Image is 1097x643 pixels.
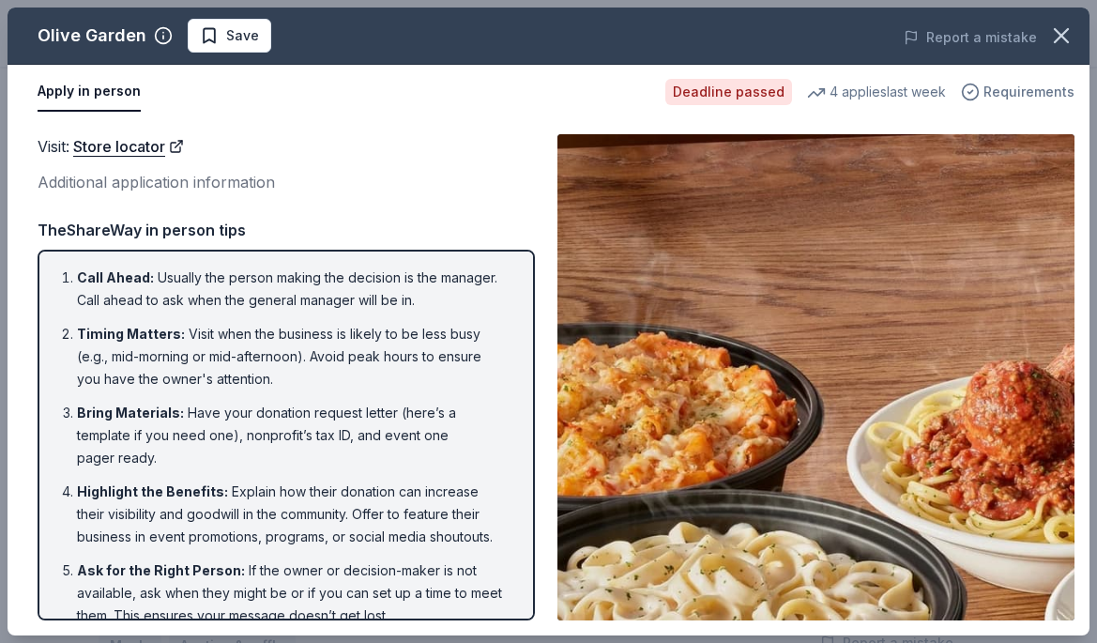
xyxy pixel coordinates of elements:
button: Apply in person [38,72,141,112]
span: Save [226,24,259,47]
li: Usually the person making the decision is the manager. Call ahead to ask when the general manager... [77,267,507,312]
div: Deadline passed [665,79,792,105]
li: Explain how their donation can increase their visibility and goodwill in the community. Offer to ... [77,481,507,548]
li: Have your donation request letter (here’s a template if you need one), nonprofit’s tax ID, and ev... [77,402,507,469]
span: Highlight the Benefits : [77,483,228,499]
li: If the owner or decision-maker is not available, ask when they might be or if you can set up a ti... [77,559,507,627]
img: Image for Olive Garden [557,134,1074,620]
div: 4 applies last week [807,81,946,103]
span: Call Ahead : [77,269,154,285]
span: Timing Matters : [77,326,185,342]
button: Save [188,19,271,53]
button: Report a mistake [904,26,1037,49]
span: Requirements [983,81,1074,103]
span: Bring Materials : [77,405,184,421]
div: TheShareWay in person tips [38,218,535,242]
span: Ask for the Right Person : [77,562,245,578]
button: Requirements [961,81,1074,103]
div: Additional application information [38,170,535,194]
div: Visit : [38,134,535,159]
a: Store locator [73,134,184,159]
div: Olive Garden [38,21,146,51]
li: Visit when the business is likely to be less busy (e.g., mid-morning or mid-afternoon). Avoid pea... [77,323,507,390]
